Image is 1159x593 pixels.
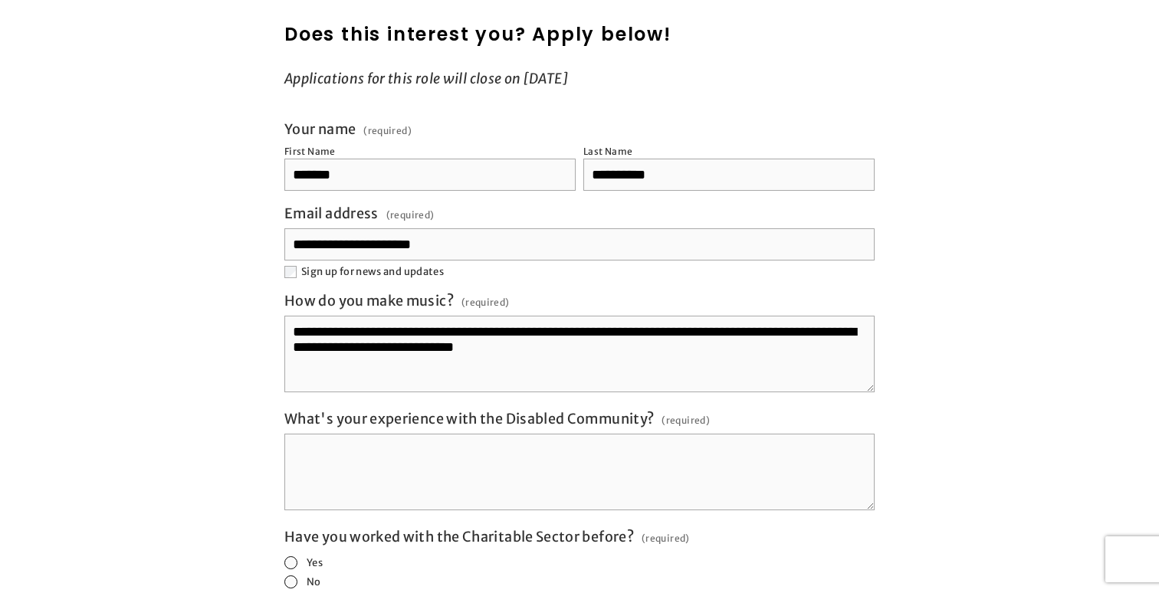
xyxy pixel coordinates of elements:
span: No [307,575,321,588]
div: First Name [284,146,336,157]
span: Your name [284,120,356,138]
span: (required) [461,292,510,313]
div: Last Name [583,146,632,157]
span: Have you worked with the Charitable Sector before? [284,528,634,545]
input: Sign up for news and updates [284,266,297,278]
span: How do you make music? [284,292,454,310]
em: Applications for this role will close on [DATE] [284,70,568,87]
span: Yes [307,556,323,569]
span: (required) [642,528,690,549]
h2: Does this interest you? Apply below! [284,21,875,48]
span: (required) [662,410,710,431]
span: Sign up for news and updates [301,265,444,278]
span: What's your experience with the Disabled Community? [284,410,654,428]
span: (required) [363,126,412,136]
span: (required) [386,205,435,225]
span: Email address [284,205,379,222]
